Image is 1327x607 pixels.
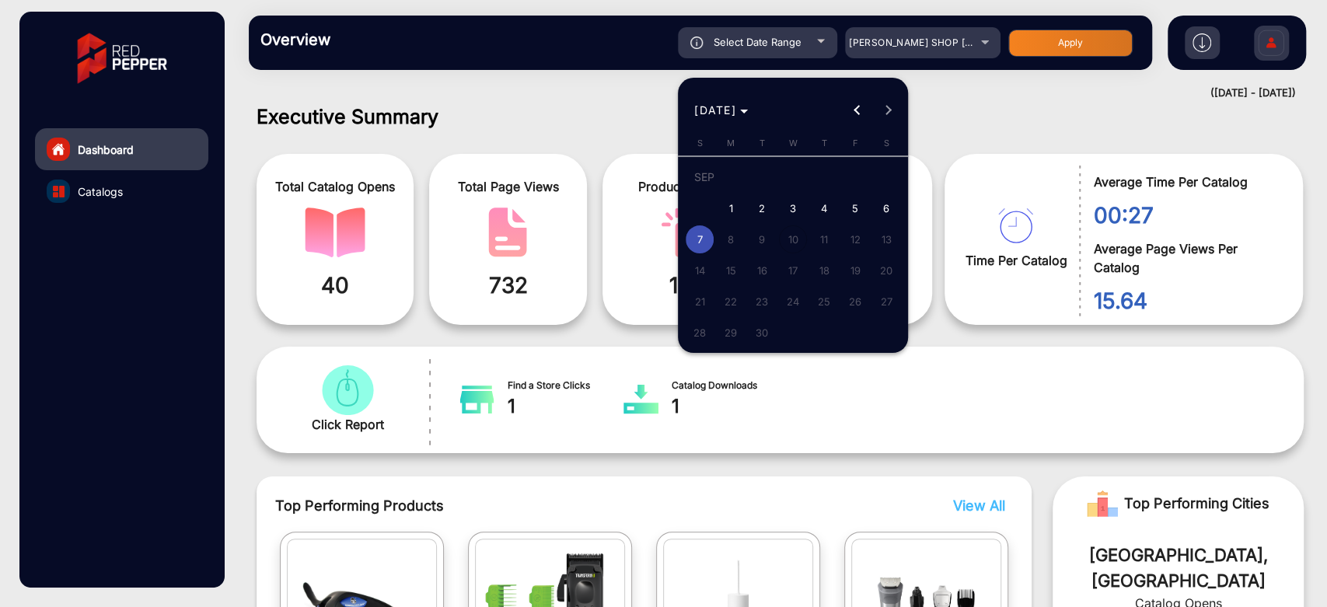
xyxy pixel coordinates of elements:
[777,255,808,286] button: September 17, 2025
[779,225,807,253] span: 10
[872,288,900,316] span: 27
[871,286,902,317] button: September 27, 2025
[788,138,797,148] span: W
[748,288,776,316] span: 23
[748,319,776,347] span: 30
[686,225,714,253] span: 7
[746,317,777,348] button: September 30, 2025
[872,225,900,253] span: 13
[808,255,840,286] button: September 18, 2025
[715,224,746,255] button: September 8, 2025
[748,194,776,222] span: 2
[717,256,745,284] span: 15
[842,95,873,126] button: Previous month
[840,286,871,317] button: September 26, 2025
[746,193,777,224] button: September 2, 2025
[779,288,807,316] span: 24
[717,288,745,316] span: 22
[871,193,902,224] button: September 6, 2025
[686,319,714,347] span: 28
[684,286,715,317] button: September 21, 2025
[746,286,777,317] button: September 23, 2025
[777,224,808,255] button: September 10, 2025
[715,286,746,317] button: September 22, 2025
[715,193,746,224] button: September 1, 2025
[841,225,869,253] span: 12
[840,224,871,255] button: September 12, 2025
[871,255,902,286] button: September 20, 2025
[748,256,776,284] span: 16
[686,256,714,284] span: 14
[810,194,838,222] span: 4
[746,255,777,286] button: September 16, 2025
[686,288,714,316] span: 21
[746,224,777,255] button: September 9, 2025
[808,224,840,255] button: September 11, 2025
[759,138,764,148] span: T
[852,138,857,148] span: F
[810,256,838,284] span: 18
[684,255,715,286] button: September 14, 2025
[727,138,735,148] span: M
[694,103,736,117] span: [DATE]
[684,162,902,193] td: SEP
[808,286,840,317] button: September 25, 2025
[840,255,871,286] button: September 19, 2025
[715,317,746,348] button: September 29, 2025
[810,288,838,316] span: 25
[872,194,900,222] span: 6
[810,225,838,253] span: 11
[684,224,715,255] button: September 7, 2025
[779,256,807,284] span: 17
[871,224,902,255] button: September 13, 2025
[684,317,715,348] button: September 28, 2025
[883,138,889,148] span: S
[821,138,826,148] span: T
[841,288,869,316] span: 26
[688,96,754,124] button: Choose month and year
[808,193,840,224] button: September 4, 2025
[748,225,776,253] span: 9
[697,138,702,148] span: S
[717,225,745,253] span: 8
[777,193,808,224] button: September 3, 2025
[717,194,745,222] span: 1
[841,256,869,284] span: 19
[715,255,746,286] button: September 15, 2025
[872,256,900,284] span: 20
[777,286,808,317] button: September 24, 2025
[841,194,869,222] span: 5
[779,194,807,222] span: 3
[840,193,871,224] button: September 5, 2025
[717,319,745,347] span: 29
